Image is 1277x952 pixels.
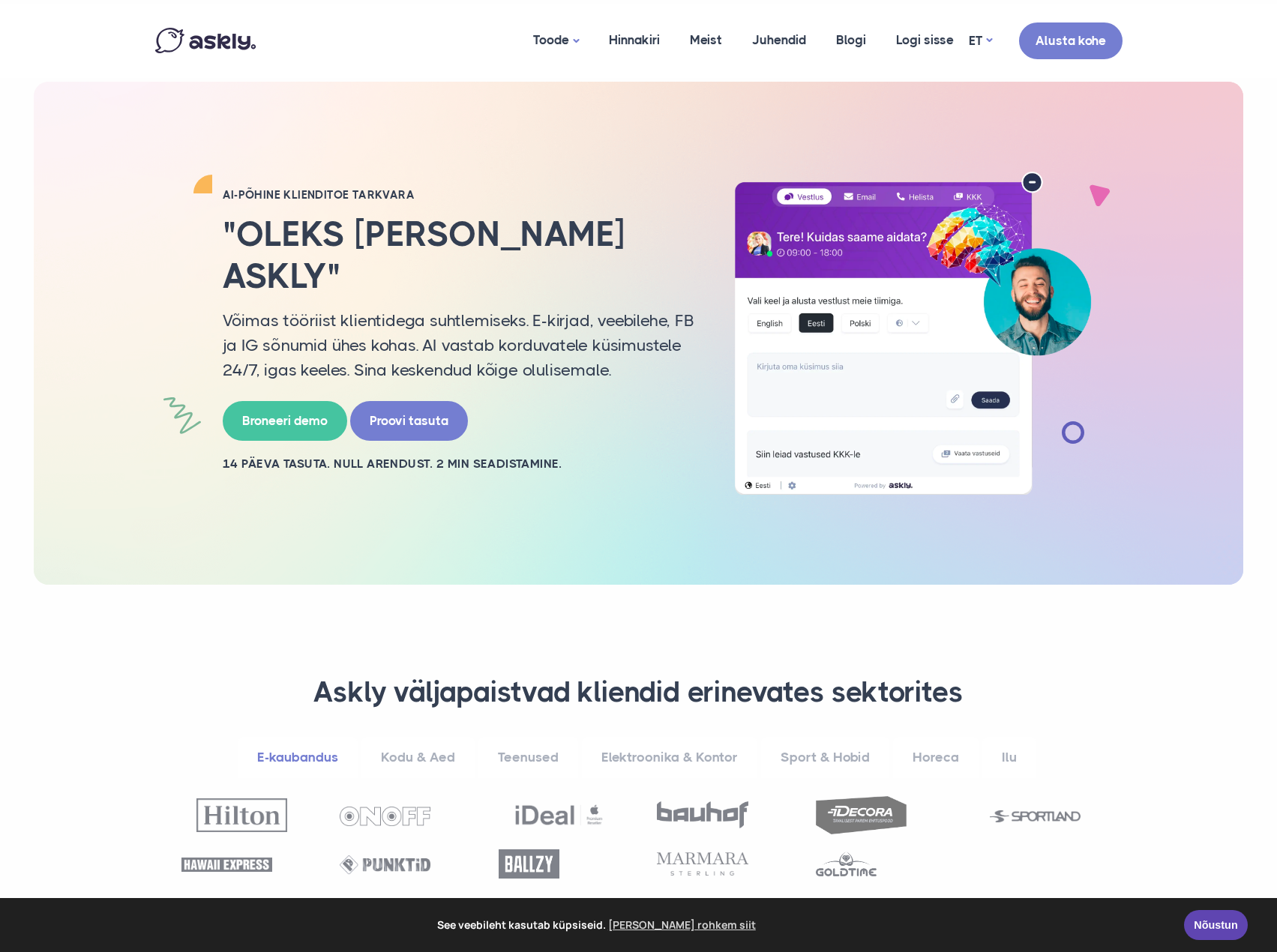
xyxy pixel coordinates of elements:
a: Elektroonika & Kontor [582,737,757,778]
img: Sportland [990,810,1081,822]
a: ET [969,30,992,52]
a: Alusta kohe [1019,22,1123,59]
img: Ideal [514,798,604,832]
a: E-kaubandus [238,737,358,778]
img: Goldtime [816,852,877,876]
a: Teenused [478,737,578,778]
h3: Askly väljapaistvad kliendid erinevates sektorites [174,675,1104,711]
a: Proovi tasuta [350,401,468,441]
p: Võimas tööriist klientidega suhtlemiseks. E-kirjad, veebilehe, FB ja IG sõnumid ühes kohas. AI va... [223,308,695,382]
img: Hilton [196,798,287,832]
a: learn more about cookies [606,914,758,936]
a: Broneeri demo [223,401,347,441]
h2: "Oleks [PERSON_NAME] Askly" [223,214,695,296]
img: Marmara Sterling [657,852,748,876]
h2: 14 PÄEVA TASUTA. NULL ARENDUST. 2 MIN SEADISTAMINE. [223,456,695,472]
a: Ilu [982,737,1036,778]
img: Ballzy [499,849,559,879]
h2: AI-PÕHINE KLIENDITOE TARKVARA [223,187,695,202]
a: Juhendid [737,4,821,76]
img: Punktid [340,855,430,874]
img: Askly [155,28,256,53]
a: Toode [518,4,594,78]
a: Kodu & Aed [361,737,475,778]
a: Hinnakiri [594,4,675,76]
span: See veebileht kasutab küpsiseid. [22,914,1174,936]
a: Blogi [821,4,881,76]
img: Bauhof [657,801,748,828]
a: Sport & Hobid [761,737,889,778]
a: Horeca [893,737,979,778]
a: Meist [675,4,737,76]
a: Logi sisse [881,4,969,76]
img: OnOff [340,807,430,826]
img: AI multilingual chat [718,172,1108,495]
a: Nõustun [1184,910,1248,940]
img: Hawaii Express [181,858,272,872]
